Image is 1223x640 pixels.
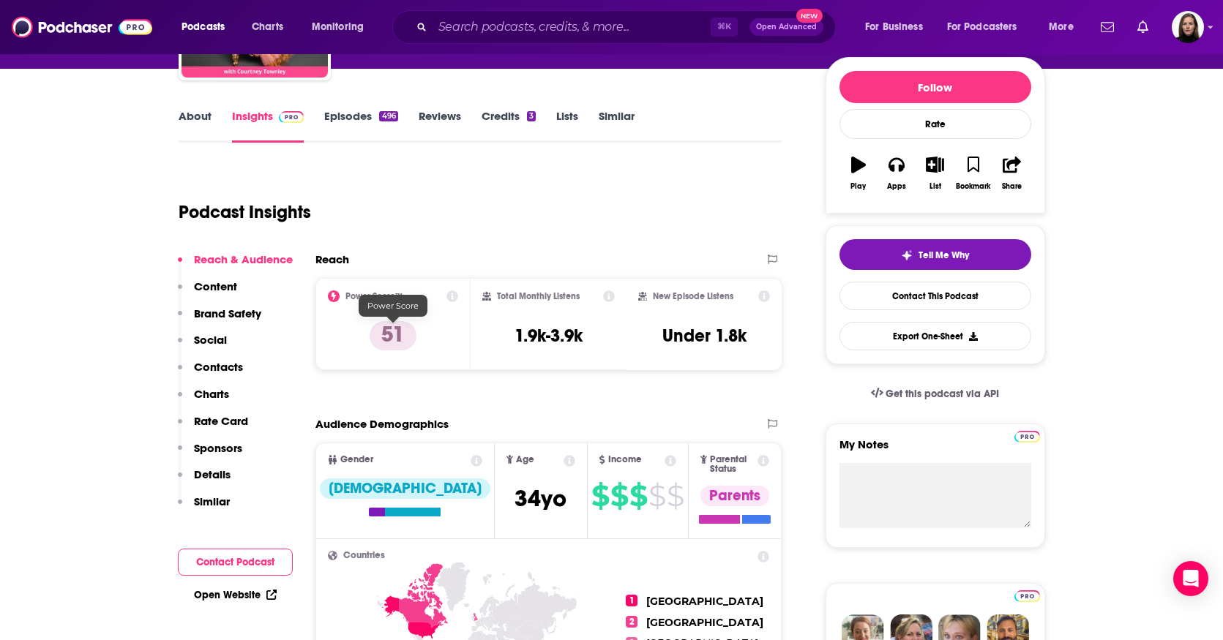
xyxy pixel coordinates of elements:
[194,306,261,320] p: Brand Safety
[497,291,580,301] h2: Total Monthly Listens
[194,467,231,481] p: Details
[1002,182,1022,191] div: Share
[653,291,733,301] h2: New Episode Listens
[252,17,283,37] span: Charts
[556,109,578,143] a: Lists
[324,109,397,143] a: Episodes496
[527,111,536,121] div: 3
[179,109,212,143] a: About
[648,484,665,508] span: $
[646,595,763,608] span: [GEOGRAPHIC_DATA]
[1014,429,1040,443] a: Pro website
[359,295,427,317] div: Power Score
[1172,11,1204,43] span: Logged in as BevCat3
[956,182,990,191] div: Bookmark
[178,441,242,468] button: Sponsors
[320,478,490,499] div: [DEMOGRAPHIC_DATA]
[279,111,304,123] img: Podchaser Pro
[865,17,923,37] span: For Business
[1049,17,1074,37] span: More
[182,17,225,37] span: Podcasts
[839,239,1031,270] button: tell me why sparkleTell Me Why
[901,249,913,261] img: tell me why sparkle
[312,17,364,37] span: Monitoring
[302,15,383,39] button: open menu
[194,414,248,428] p: Rate Card
[178,494,230,522] button: Similar
[608,455,642,464] span: Income
[178,467,231,494] button: Details
[610,484,628,508] span: $
[599,109,635,143] a: Similar
[930,182,941,191] div: List
[916,147,954,200] button: List
[516,455,534,464] span: Age
[482,109,536,143] a: Credits3
[242,15,292,39] a: Charts
[954,147,992,200] button: Bookmark
[1014,431,1040,443] img: Podchaser Pro
[839,109,1031,139] div: Rate
[1173,561,1208,596] div: Open Intercom Messenger
[919,249,969,261] span: Tell Me Why
[178,414,248,441] button: Rate Card
[194,360,243,374] p: Contacts
[850,182,866,191] div: Play
[178,387,229,414] button: Charts
[591,484,609,508] span: $
[345,291,403,301] h2: Power Score™
[938,15,1039,39] button: open menu
[194,387,229,401] p: Charts
[194,441,242,455] p: Sponsors
[12,13,152,41] a: Podchaser - Follow, Share and Rate Podcasts
[1014,588,1040,602] a: Pro website
[1172,11,1204,43] button: Show profile menu
[796,9,823,23] span: New
[370,321,416,350] p: 51
[947,17,1017,37] span: For Podcasters
[194,279,237,293] p: Content
[315,417,449,431] h2: Audience Demographics
[1132,15,1154,39] a: Show notifications dropdown
[178,549,293,576] button: Contact Podcast
[886,388,999,400] span: Get this podcast via API
[433,15,711,39] input: Search podcasts, credits, & more...
[626,616,637,628] span: 2
[839,147,878,200] button: Play
[756,23,817,31] span: Open Advanced
[232,109,304,143] a: InsightsPodchaser Pro
[515,484,566,513] span: 34 yo
[343,551,385,560] span: Countries
[419,109,461,143] a: Reviews
[700,486,769,506] div: Parents
[1014,590,1040,602] img: Podchaser Pro
[646,616,763,629] span: [GEOGRAPHIC_DATA]
[626,595,637,606] span: 1
[178,360,243,387] button: Contacts
[178,333,227,360] button: Social
[515,325,583,347] h3: 1.9k-3.9k
[992,147,1031,200] button: Share
[878,147,916,200] button: Apps
[178,306,261,334] button: Brand Safety
[194,333,227,347] p: Social
[179,201,311,223] h1: Podcast Insights
[855,15,941,39] button: open menu
[178,279,237,306] button: Content
[340,455,373,464] span: Gender
[1039,15,1092,39] button: open menu
[178,252,293,279] button: Reach & Audience
[171,15,244,39] button: open menu
[710,455,755,474] span: Parental Status
[315,252,349,266] h2: Reach
[379,111,397,121] div: 496
[711,18,738,37] span: ⌘ K
[1095,15,1120,39] a: Show notifications dropdown
[839,282,1031,310] a: Contact This Podcast
[194,252,293,266] p: Reach & Audience
[406,10,850,44] div: Search podcasts, credits, & more...
[839,71,1031,103] button: Follow
[839,322,1031,350] button: Export One-Sheet
[887,182,906,191] div: Apps
[749,18,823,36] button: Open AdvancedNew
